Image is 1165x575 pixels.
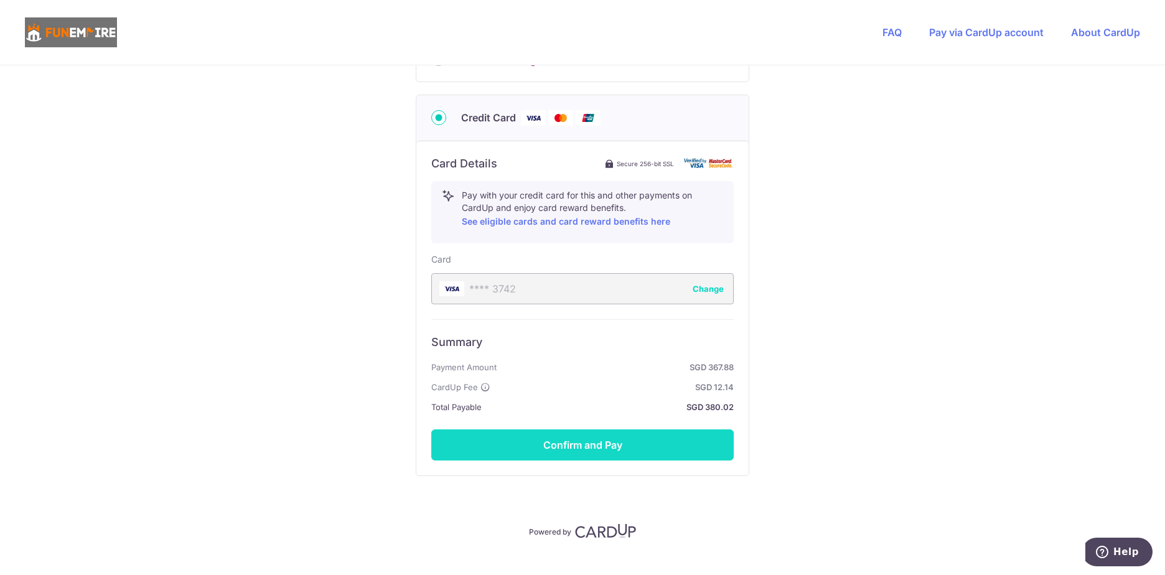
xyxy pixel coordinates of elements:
[882,26,902,39] a: FAQ
[431,335,734,350] h6: Summary
[1071,26,1140,39] a: About CardUp
[521,110,546,126] img: Visa
[462,189,723,229] p: Pay with your credit card for this and other payments on CardUp and enjoy card reward benefits.
[431,156,497,171] h6: Card Details
[487,400,734,414] strong: SGD 380.02
[529,525,571,537] p: Powered by
[431,380,478,395] span: CardUp Fee
[431,360,497,375] span: Payment Amount
[462,216,670,227] a: See eligible cards and card reward benefits here
[575,523,636,538] img: CardUp
[461,110,516,125] span: Credit Card
[495,380,734,395] strong: SGD 12.14
[684,158,734,169] img: card secure
[617,159,674,169] span: Secure 256-bit SSL
[431,110,734,126] div: Credit Card Visa Mastercard Union Pay
[431,400,482,414] span: Total Payable
[502,360,734,375] strong: SGD 367.88
[548,110,573,126] img: Mastercard
[431,253,451,266] label: Card
[1085,538,1153,569] iframe: Opens a widget where you can find more information
[693,283,724,295] button: Change
[929,26,1044,39] a: Pay via CardUp account
[576,110,601,126] img: Union Pay
[431,429,734,460] button: Confirm and Pay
